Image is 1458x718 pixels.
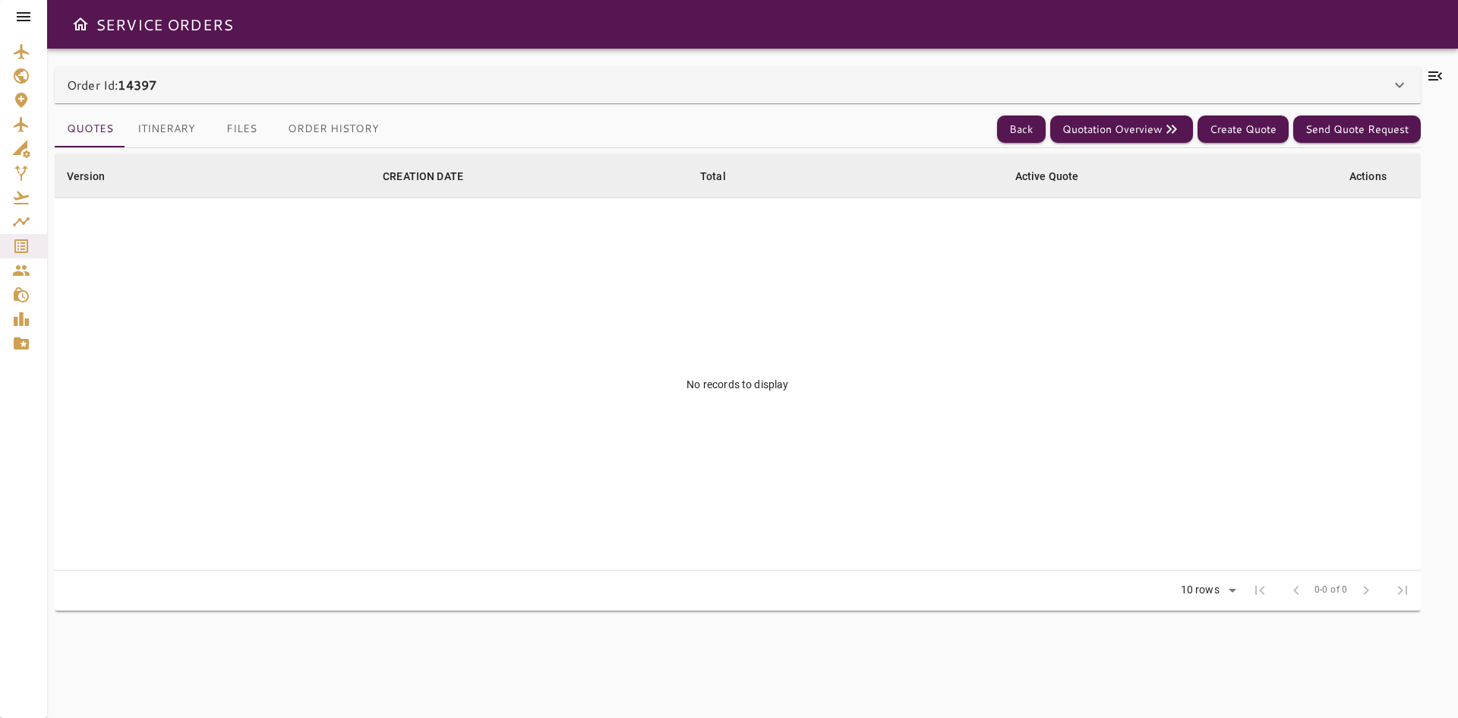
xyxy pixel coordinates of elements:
button: Create Quote [1198,115,1289,144]
span: Last Page [1384,572,1421,609]
td: No records to display [55,198,1421,571]
div: Version [67,167,105,185]
button: Back [997,115,1046,144]
p: Order Id: [67,76,156,94]
div: Total [700,167,726,185]
div: Order Id:14397 [55,67,1421,103]
span: Total [700,167,746,185]
span: Previous Page [1278,572,1314,609]
div: basic tabs example [55,111,391,147]
h6: SERVICE ORDERS [96,12,233,36]
span: CREATION DATE [383,167,483,185]
button: Open drawer [65,9,96,40]
span: Version [67,167,125,185]
div: CREATION DATE [383,167,463,185]
div: 10 rows [1177,584,1223,596]
div: Active Quote [1015,167,1079,185]
span: Next Page [1348,572,1384,609]
button: Order History [276,111,391,147]
b: 14397 [118,76,156,93]
button: Files [207,111,276,147]
button: Quotation Overview [1050,115,1193,144]
span: 0-0 of 0 [1314,583,1348,598]
span: First Page [1242,572,1278,609]
div: 10 rows [1171,579,1242,602]
button: Itinerary [125,111,207,147]
button: Quotes [55,111,125,147]
button: Send Quote Request [1293,115,1421,144]
span: Active Quote [1015,167,1099,185]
